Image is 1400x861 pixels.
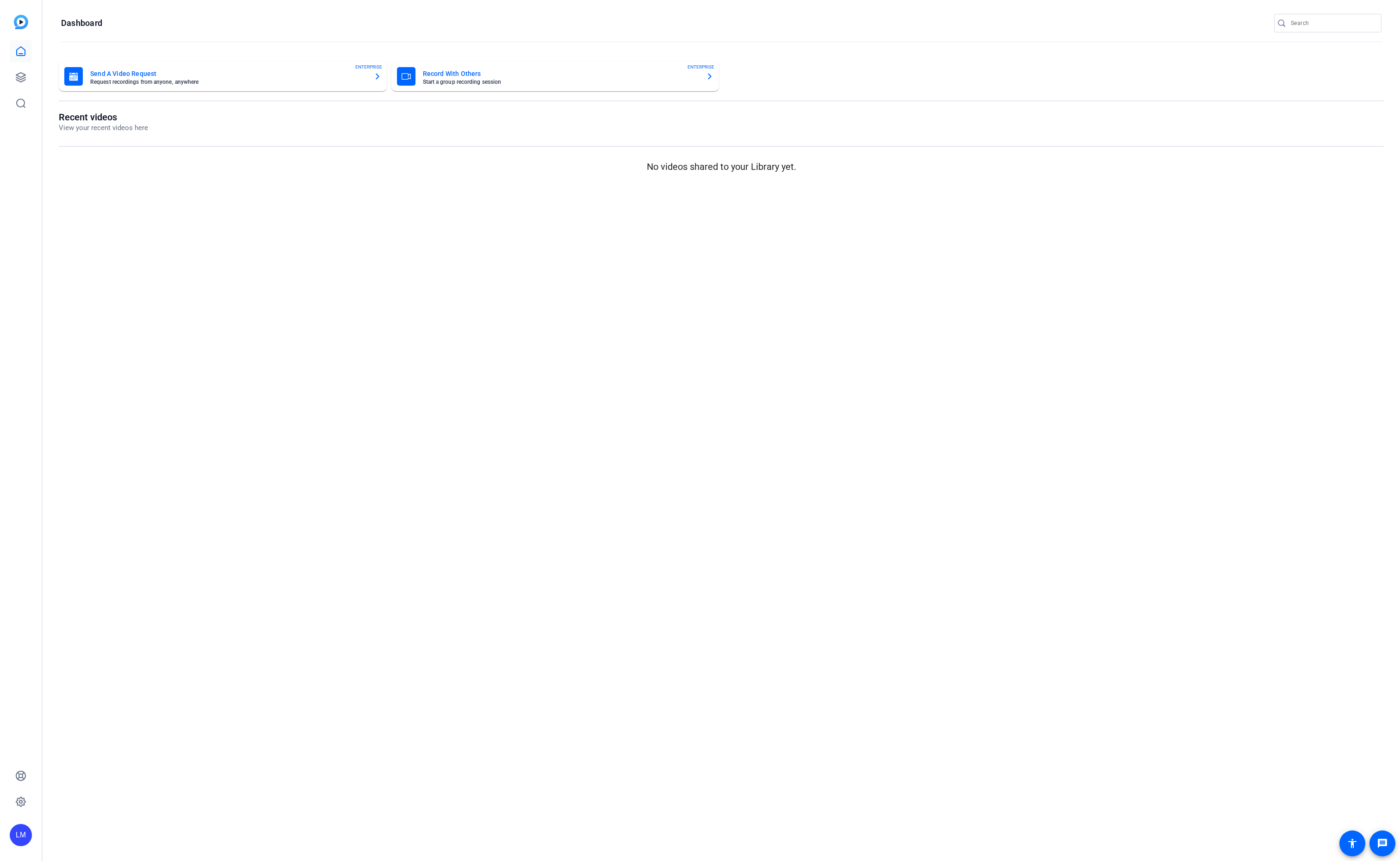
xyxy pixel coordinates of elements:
[90,68,366,79] mat-card-title: Send A Video Request
[90,79,366,85] mat-card-subtitle: Request recordings from anyone, anywhere
[59,62,387,91] button: Send A Video RequestRequest recordings from anyone, anywhereENTERPRISE
[1377,838,1388,849] mat-icon: message
[423,68,699,79] mat-card-title: Record With Others
[14,15,28,29] img: blue-gradient.svg
[59,123,148,133] p: View your recent videos here
[391,62,719,91] button: Record With OthersStart a group recording sessionENTERPRISE
[688,63,714,70] span: ENTERPRISE
[1347,838,1358,849] mat-icon: accessibility
[423,79,699,85] mat-card-subtitle: Start a group recording session
[59,160,1384,174] p: No videos shared to your Library yet.
[1291,18,1374,29] input: Search
[59,112,148,123] h1: Recent videos
[355,63,382,70] span: ENTERPRISE
[10,824,32,846] div: LM
[61,18,102,29] h1: Dashboard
